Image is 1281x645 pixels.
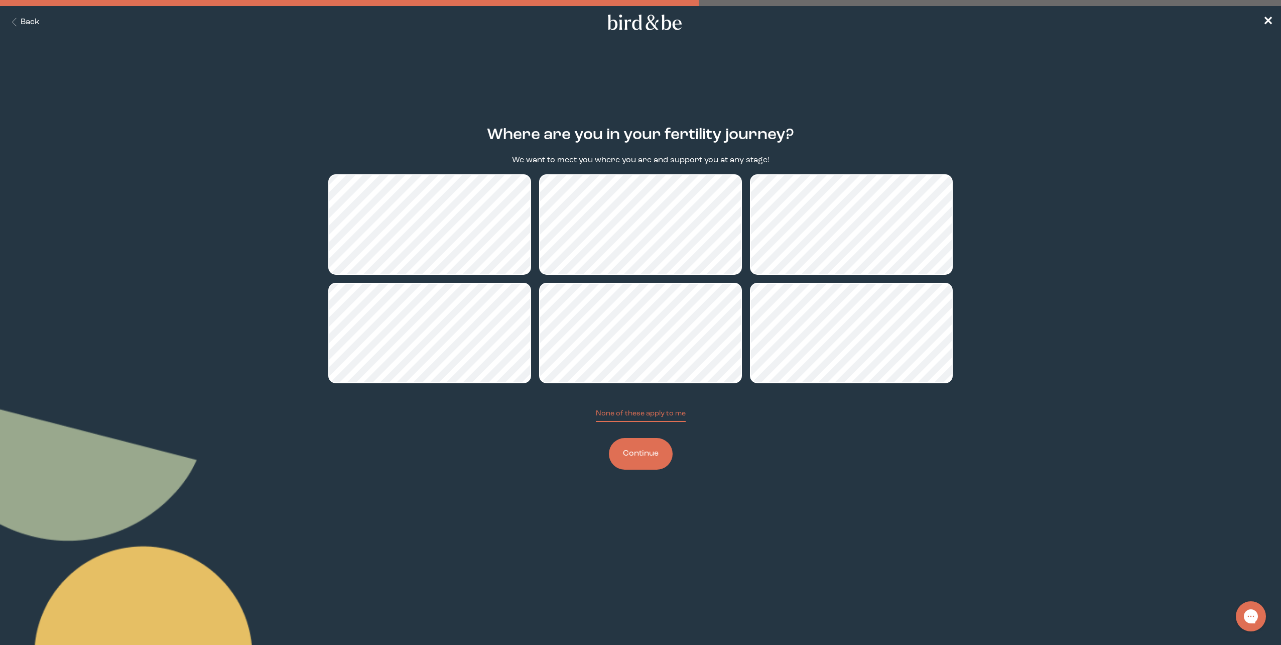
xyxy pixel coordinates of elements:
button: Back Button [8,17,40,28]
a: ✕ [1263,14,1273,31]
button: Continue [609,438,673,470]
p: We want to meet you where you are and support you at any stage! [512,155,769,166]
h2: Where are you in your fertility journey? [487,124,794,147]
span: ✕ [1263,16,1273,28]
iframe: Gorgias live chat messenger [1231,598,1271,635]
button: None of these apply to me [596,408,686,422]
